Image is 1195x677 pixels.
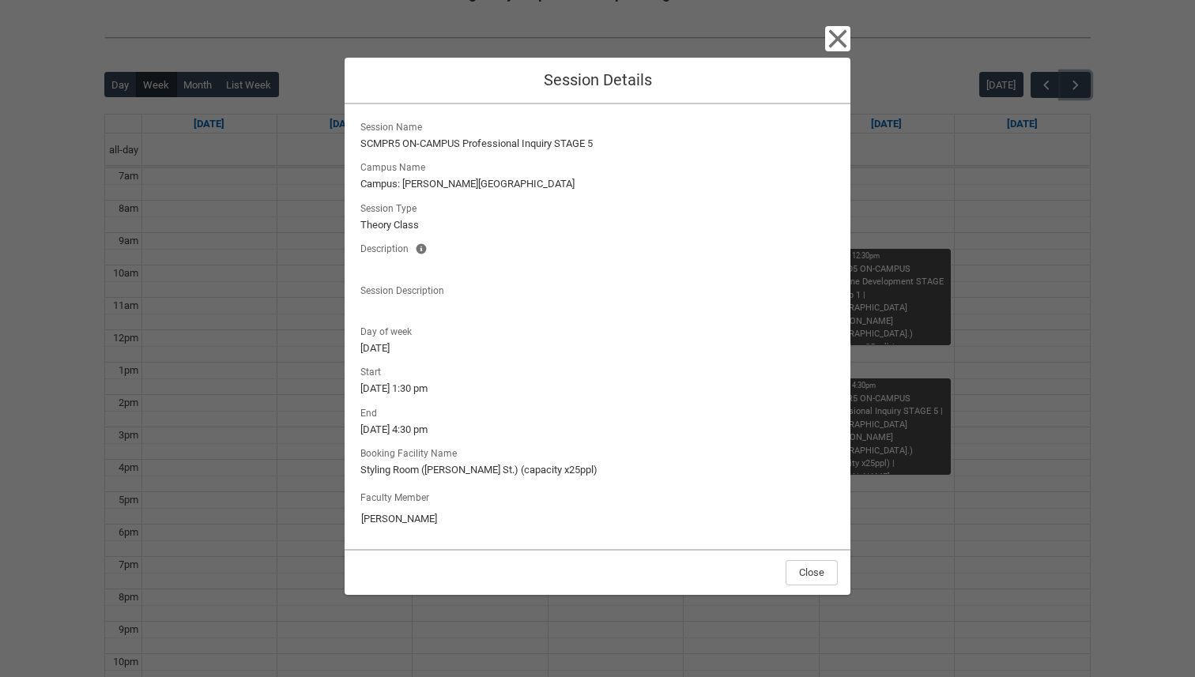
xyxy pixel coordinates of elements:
lightning-formatted-text: Styling Room ([PERSON_NAME] St.) (capacity x25ppl) [360,462,835,478]
lightning-formatted-text: Theory Class [360,217,835,233]
span: Session Type [360,198,423,216]
span: Description [360,239,415,256]
span: Session Name [360,117,428,134]
lightning-formatted-text: Campus: [PERSON_NAME][GEOGRAPHIC_DATA] [360,176,835,192]
span: Day of week [360,322,418,339]
span: Booking Facility Name [360,443,463,461]
span: Session Description [360,280,450,298]
span: Session Details [544,70,652,89]
span: End [360,403,383,420]
lightning-formatted-text: [DATE] 1:30 pm [360,381,835,397]
lightning-formatted-text: [DATE] 4:30 pm [360,422,835,438]
button: Close [786,560,838,585]
lightning-formatted-text: [DATE] [360,340,835,356]
lightning-formatted-text: SCMPR5 ON-CAMPUS Professional Inquiry STAGE 5 [360,136,835,152]
label: Faculty Member [360,487,435,505]
button: Close [825,26,850,51]
span: Campus Name [360,157,432,175]
span: Start [360,362,387,379]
